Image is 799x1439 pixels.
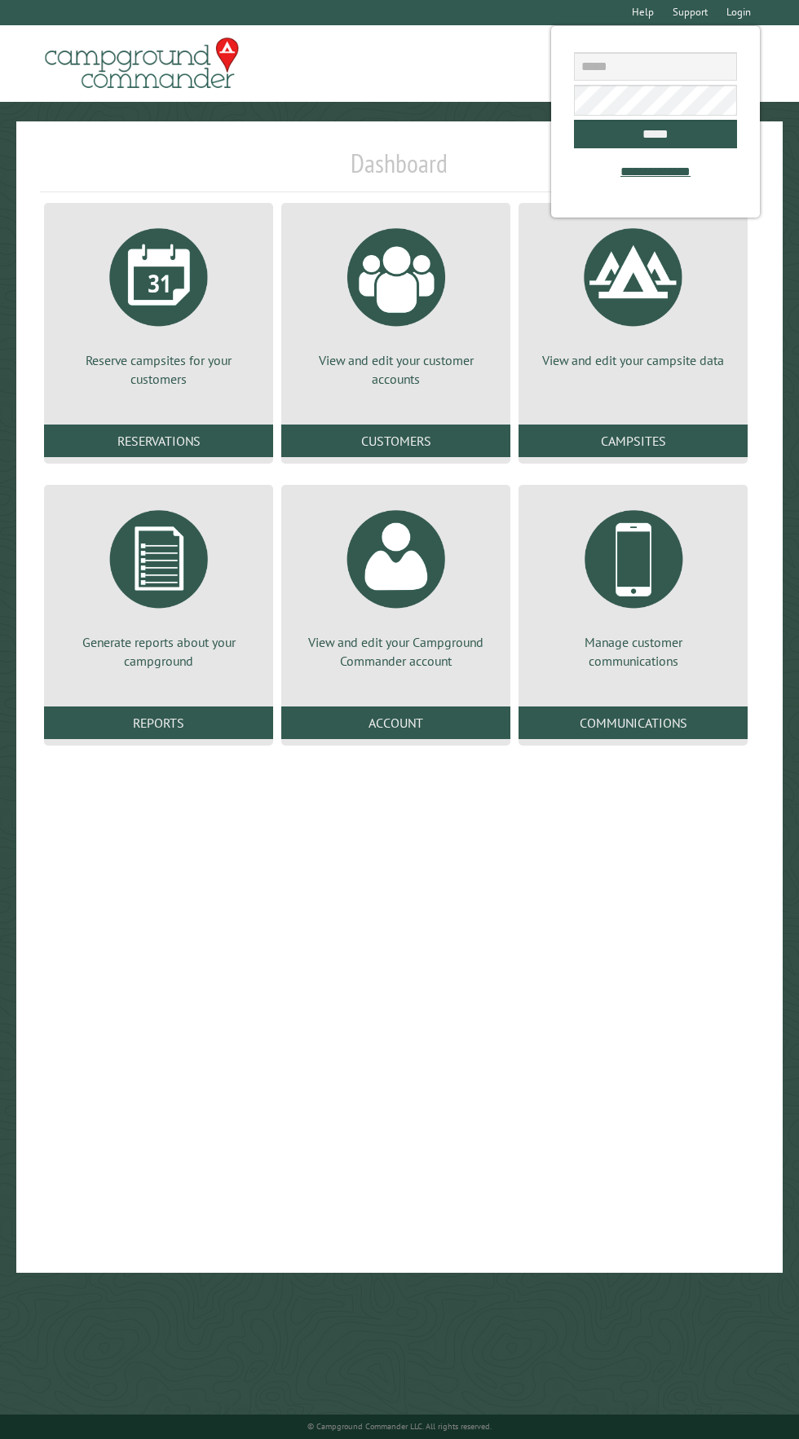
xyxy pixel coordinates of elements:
h1: Dashboard [40,147,759,192]
a: Communications [519,706,748,739]
small: © Campground Commander LLC. All rights reserved. [307,1421,492,1432]
p: View and edit your Campground Commander account [301,633,491,670]
p: Generate reports about your campground [64,633,254,670]
a: Reservations [44,425,273,457]
a: Reserve campsites for your customers [64,216,254,388]
a: Generate reports about your campground [64,498,254,670]
a: View and edit your customer accounts [301,216,491,388]
p: Reserve campsites for your customers [64,351,254,388]
p: Manage customer communications [538,633,728,670]
a: View and edit your campsite data [538,216,728,369]
p: View and edit your customer accounts [301,351,491,388]
img: Campground Commander [40,32,244,95]
p: View and edit your campsite data [538,351,728,369]
a: View and edit your Campground Commander account [301,498,491,670]
a: Reports [44,706,273,739]
a: Customers [281,425,510,457]
a: Account [281,706,510,739]
a: Manage customer communications [538,498,728,670]
a: Campsites [519,425,748,457]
